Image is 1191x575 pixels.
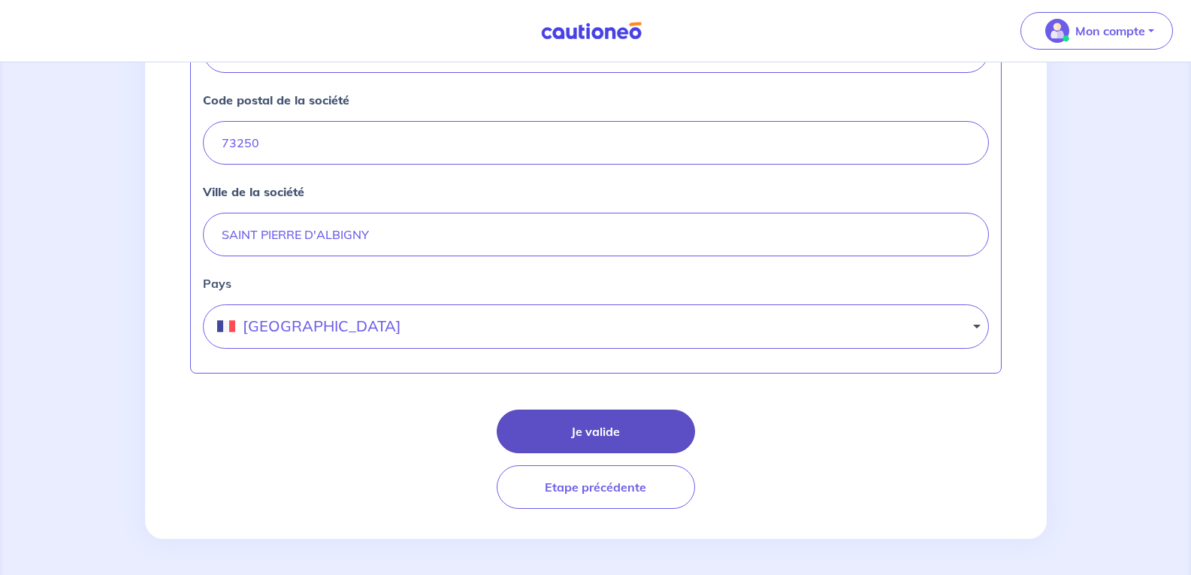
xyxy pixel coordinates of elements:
[1020,12,1173,50] button: illu_account_valid_menu.svgMon compte
[1045,19,1069,43] img: illu_account_valid_menu.svg
[497,465,695,509] button: Etape précédente
[203,121,989,165] input: 59000
[535,22,648,41] img: Cautioneo
[497,410,695,453] button: Je valide
[203,92,349,107] strong: Code postal de la société
[1075,22,1145,40] p: Mon compte
[203,274,989,292] label: Pays
[203,304,989,349] button: [GEOGRAPHIC_DATA]
[203,213,989,256] input: Lille
[203,184,304,199] strong: Ville de la société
